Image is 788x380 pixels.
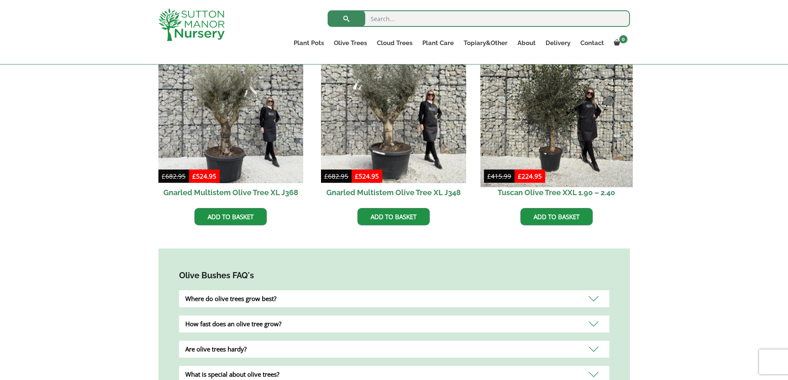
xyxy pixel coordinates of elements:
span: £ [355,172,359,180]
div: Where do olive trees grow best? [179,290,609,307]
div: Are olive trees hardy? [179,341,609,358]
a: Add to basket: “Tuscan Olive Tree XXL 1.90 - 2.40” [520,208,593,225]
img: logo [158,8,225,41]
a: Plant Care [417,37,459,49]
a: Contact [575,37,609,49]
a: Olive Trees [329,37,372,49]
a: Sale! Gnarled Multistem Olive Tree XL J348 [321,38,466,202]
a: Add to basket: “Gnarled Multistem Olive Tree XL J348” [357,208,430,225]
img: Gnarled Multistem Olive Tree XL J368 [158,38,304,184]
img: Gnarled Multistem Olive Tree XL J348 [321,38,466,184]
bdi: 682.95 [162,172,186,180]
a: Cloud Trees [372,37,417,49]
h2: Gnarled Multistem Olive Tree XL J348 [321,183,466,202]
span: £ [487,172,491,180]
h2: Gnarled Multistem Olive Tree XL J368 [158,183,304,202]
span: £ [518,172,522,180]
bdi: 524.95 [192,172,216,180]
bdi: 415.99 [487,172,511,180]
span: £ [162,172,165,180]
bdi: 682.95 [324,172,348,180]
a: Sale! Tuscan Olive Tree XXL 1.90 – 2.40 [484,38,629,202]
a: About [513,37,541,49]
h2: Tuscan Olive Tree XXL 1.90 – 2.40 [484,183,629,202]
bdi: 524.95 [355,172,379,180]
bdi: 224.95 [518,172,542,180]
a: Plant Pots [289,37,329,49]
img: Tuscan Olive Tree XXL 1.90 - 2.40 [480,35,632,187]
div: How fast does an olive tree grow? [179,315,609,332]
span: 0 [619,35,628,43]
a: Topiary&Other [459,37,513,49]
input: Search... [328,10,630,27]
span: £ [324,172,328,180]
a: Delivery [541,37,575,49]
a: 0 [609,37,630,49]
span: £ [192,172,196,180]
h4: Olive Bushes FAQ's [179,269,609,282]
a: Sale! Gnarled Multistem Olive Tree XL J368 [158,38,304,202]
a: Add to basket: “Gnarled Multistem Olive Tree XL J368” [194,208,267,225]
